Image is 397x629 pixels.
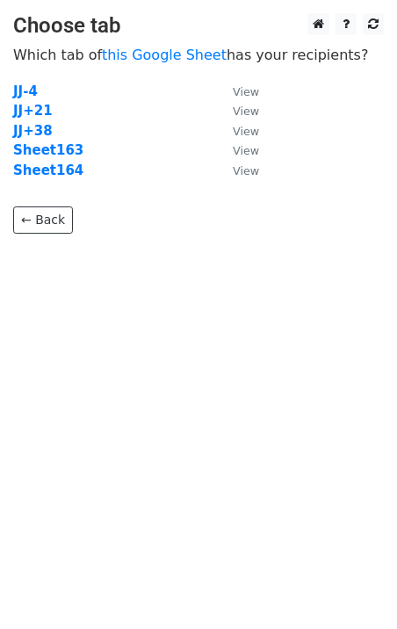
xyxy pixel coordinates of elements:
small: View [233,164,259,177]
p: Which tab of has your recipients? [13,46,384,64]
a: JJ-4 [13,83,38,99]
small: View [233,105,259,118]
a: View [215,163,259,178]
a: ← Back [13,206,73,234]
a: Sheet163 [13,142,83,158]
a: JJ+38 [13,123,53,139]
a: View [215,83,259,99]
a: View [215,142,259,158]
a: View [215,103,259,119]
a: View [215,123,259,139]
a: this Google Sheet [102,47,227,63]
small: View [233,125,259,138]
a: JJ+21 [13,103,53,119]
a: Sheet164 [13,163,83,178]
small: View [233,85,259,98]
h3: Choose tab [13,13,384,39]
small: View [233,144,259,157]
